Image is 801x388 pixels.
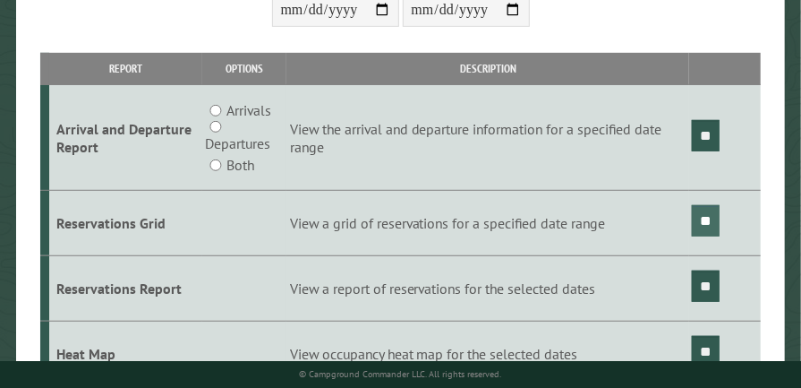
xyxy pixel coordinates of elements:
td: View a report of reservations for the selected dates [286,255,689,321]
th: Options [202,53,286,84]
td: View the arrival and departure information for a specified date range [286,85,689,191]
th: Report [49,53,202,84]
td: Reservations Grid [49,191,202,256]
small: © Campground Commander LLC. All rights reserved. [300,368,502,380]
th: Description [286,53,689,84]
label: Departures [205,133,270,154]
td: Arrival and Departure Report [49,85,202,191]
td: View a grid of reservations for a specified date range [286,191,689,256]
td: View occupancy heat map for the selected dates [286,321,689,386]
label: Arrivals [226,99,271,121]
label: Both [226,154,254,176]
td: Reservations Report [49,255,202,321]
td: Heat Map [49,321,202,386]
